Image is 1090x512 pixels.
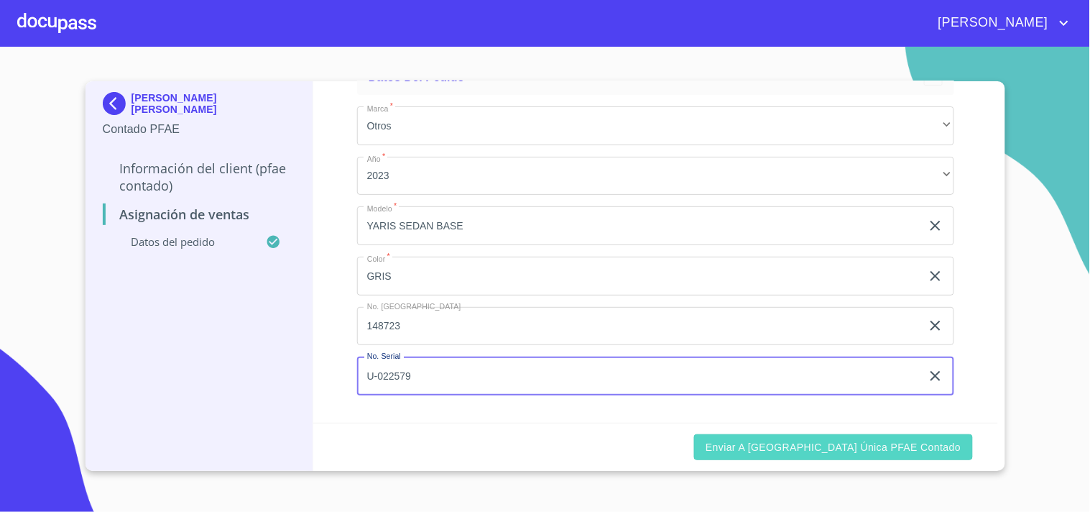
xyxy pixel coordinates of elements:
button: Enviar a [GEOGRAPHIC_DATA] única PFAE contado [694,434,972,461]
div: Otros [357,106,954,145]
img: Docupass spot blue [103,92,131,115]
div: [PERSON_NAME] [PERSON_NAME] [103,92,296,121]
p: Datos del pedido [103,234,267,249]
div: 2023 [357,157,954,196]
p: [PERSON_NAME] [PERSON_NAME] [131,92,296,115]
span: [PERSON_NAME] [928,12,1056,35]
button: clear input [927,217,944,234]
button: clear input [927,268,944,285]
span: Enviar a [GEOGRAPHIC_DATA] única PFAE contado [706,439,961,457]
p: Contado PFAE [103,121,296,138]
button: clear input [927,317,944,334]
button: clear input [927,367,944,385]
button: account of current user [928,12,1073,35]
p: Información del Client (PFAE contado) [103,160,296,194]
p: Asignación de Ventas [103,206,296,223]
